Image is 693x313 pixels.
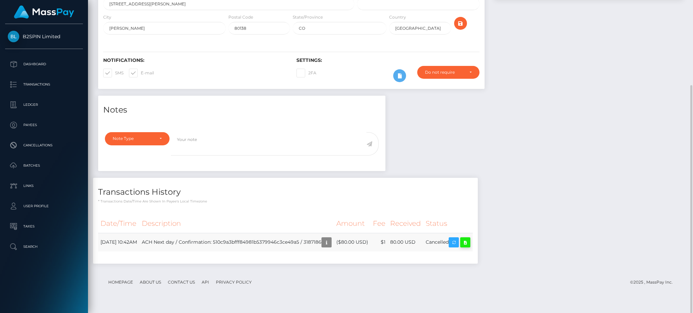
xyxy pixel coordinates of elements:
label: City [103,14,111,20]
p: Dashboard [8,59,80,69]
a: Contact Us [165,277,198,287]
span: B2SPIN Limited [5,33,83,40]
a: API [199,277,212,287]
a: About Us [137,277,164,287]
p: Search [8,242,80,252]
div: Note Type [113,136,154,141]
th: Amount [334,214,371,233]
td: [DATE] 10:42AM [98,233,139,251]
p: Ledger [8,100,80,110]
td: ($80.00 USD) [334,233,371,251]
a: Taxes [5,218,83,235]
a: Search [5,238,83,255]
button: Do not require [417,66,479,79]
a: Transactions [5,76,83,93]
th: Description [139,214,334,233]
img: B2SPIN Limited [8,31,19,42]
img: MassPay Logo [14,5,74,19]
h4: Transactions History [98,186,473,198]
label: State/Province [293,14,323,20]
td: Cancelled [423,233,473,251]
div: Do not require [425,70,464,75]
th: Received [388,214,423,233]
th: Date/Time [98,214,139,233]
a: Cancellations [5,137,83,154]
label: 2FA [296,69,316,77]
label: Country [389,14,406,20]
th: Status [423,214,473,233]
label: Postal Code [228,14,253,20]
td: 80.00 USD [388,233,423,251]
a: Ledger [5,96,83,113]
p: * Transactions date/time are shown in payee's local timezone [98,199,473,204]
h4: Notes [103,104,380,116]
a: Privacy Policy [213,277,254,287]
h6: Settings: [296,57,479,63]
p: Transactions [8,79,80,90]
a: User Profile [5,198,83,215]
h6: Notifications: [103,57,286,63]
p: Taxes [8,221,80,232]
td: $1 [371,233,388,251]
label: SMS [103,69,124,77]
label: E-mail [129,69,154,77]
a: Dashboard [5,56,83,73]
p: Links [8,181,80,191]
td: ACH Next day / Confirmation: 510c9a3bfff84981b5379946c3ce49a5 / 3187186 [139,233,334,251]
p: Cancellations [8,140,80,150]
p: Payees [8,120,80,130]
a: Links [5,177,83,194]
button: Note Type [105,132,170,145]
a: Payees [5,117,83,134]
div: © 2025 , MassPay Inc. [630,279,678,286]
a: Homepage [106,277,136,287]
th: Fee [371,214,388,233]
p: User Profile [8,201,80,211]
p: Batches [8,161,80,171]
a: Batches [5,157,83,174]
